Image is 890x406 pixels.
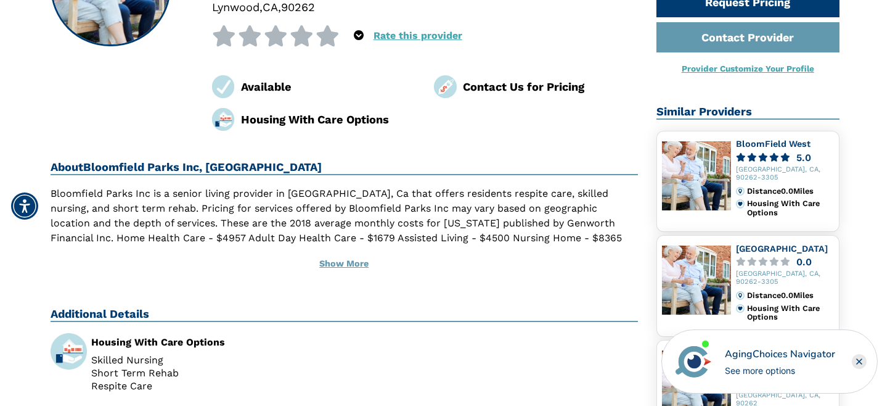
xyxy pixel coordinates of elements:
[736,199,745,208] img: primary.svg
[259,1,263,14] span: ,
[736,139,810,149] a: BloomField West
[51,160,638,175] h2: About Bloomfield Parks Inc, [GEOGRAPHIC_DATA]
[852,354,867,369] div: Close
[656,105,840,120] h2: Similar Providers
[747,187,834,196] div: Distance 0.0 Miles
[51,251,638,278] button: Show More
[91,338,335,347] div: Housing With Care Options
[463,78,638,95] div: Contact Us for Pricing
[736,257,835,267] a: 0.0
[725,364,835,377] div: See more options
[241,111,416,128] div: Housing With Care Options
[241,78,416,95] div: Available
[374,30,462,41] a: Rate this provider
[51,186,638,260] p: Bloomfield Parks Inc is a senior living provider in [GEOGRAPHIC_DATA], Ca that offers residents r...
[212,1,259,14] span: Lynwood
[91,355,335,365] li: Skilled Nursing
[682,64,814,73] a: Provider Customize Your Profile
[278,1,281,14] span: ,
[11,193,38,220] div: Accessibility Menu
[796,153,811,162] div: 5.0
[725,347,835,362] div: AgingChoices Navigator
[672,341,714,383] img: avatar
[51,307,638,322] h2: Additional Details
[736,270,835,286] div: [GEOGRAPHIC_DATA], CA, 90262-3305
[91,381,335,391] li: Respite Care
[796,257,812,267] div: 0.0
[736,187,745,196] img: distance.svg
[736,166,835,182] div: [GEOGRAPHIC_DATA], CA, 90262-3305
[747,199,834,217] div: Housing With Care Options
[736,304,745,313] img: primary.svg
[354,25,364,46] div: Popover trigger
[736,153,835,162] a: 5.0
[656,22,840,52] a: Contact Provider
[736,244,828,254] a: [GEOGRAPHIC_DATA]
[91,368,335,378] li: Short Term Rehab
[263,1,278,14] span: CA
[747,304,834,322] div: Housing With Care Options
[747,291,834,300] div: Distance 0.0 Miles
[736,291,745,300] img: distance.svg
